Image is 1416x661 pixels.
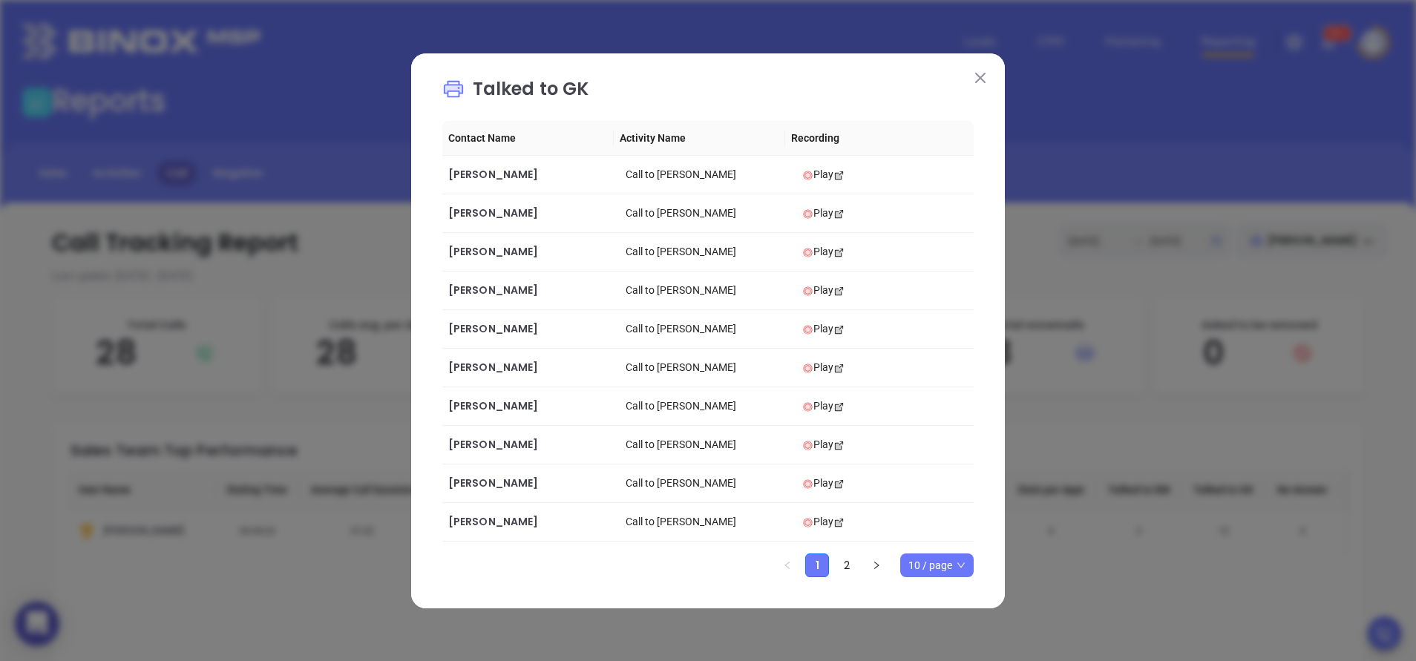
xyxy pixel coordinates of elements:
[448,437,538,452] span: [PERSON_NAME]
[448,205,538,220] span: [PERSON_NAME]
[448,398,538,413] span: [PERSON_NAME]
[448,283,538,297] span: [PERSON_NAME]
[802,398,968,414] div: Play
[776,553,799,577] li: Previous Page
[802,320,968,337] div: Play
[448,360,538,375] span: [PERSON_NAME]
[626,166,791,182] div: Call to [PERSON_NAME]
[785,121,957,156] th: Recording
[626,398,791,414] div: Call to [PERSON_NAME]
[626,436,791,453] div: Call to [PERSON_NAME]
[776,553,799,577] button: left
[836,554,858,576] a: 2
[865,553,888,577] button: right
[448,476,538,490] span: [PERSON_NAME]
[835,553,859,577] li: 2
[626,359,791,375] div: Call to [PERSON_NAME]
[802,436,968,453] div: Play
[805,553,829,577] li: 1
[802,475,968,491] div: Play
[448,167,538,182] span: [PERSON_NAME]
[802,205,968,221] div: Play
[802,282,968,298] div: Play
[900,553,974,577] div: Page Size
[626,320,791,337] div: Call to [PERSON_NAME]
[802,359,968,375] div: Play
[626,243,791,260] div: Call to [PERSON_NAME]
[442,76,974,110] p: Talked to GK
[448,514,538,529] span: [PERSON_NAME]
[448,244,538,259] span: [PERSON_NAME]
[442,121,614,156] th: Contact Name
[614,121,785,156] th: Activity Name
[802,513,968,530] div: Play
[626,205,791,221] div: Call to [PERSON_NAME]
[626,475,791,491] div: Call to [PERSON_NAME]
[626,282,791,298] div: Call to [PERSON_NAME]
[783,561,792,570] span: left
[908,554,966,576] span: 10 / page
[975,73,986,83] img: close modal
[448,321,538,336] span: [PERSON_NAME]
[626,513,791,530] div: Call to [PERSON_NAME]
[872,561,881,570] span: right
[806,554,828,576] a: 1
[802,243,968,260] div: Play
[865,553,888,577] li: Next Page
[802,166,968,182] div: Play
